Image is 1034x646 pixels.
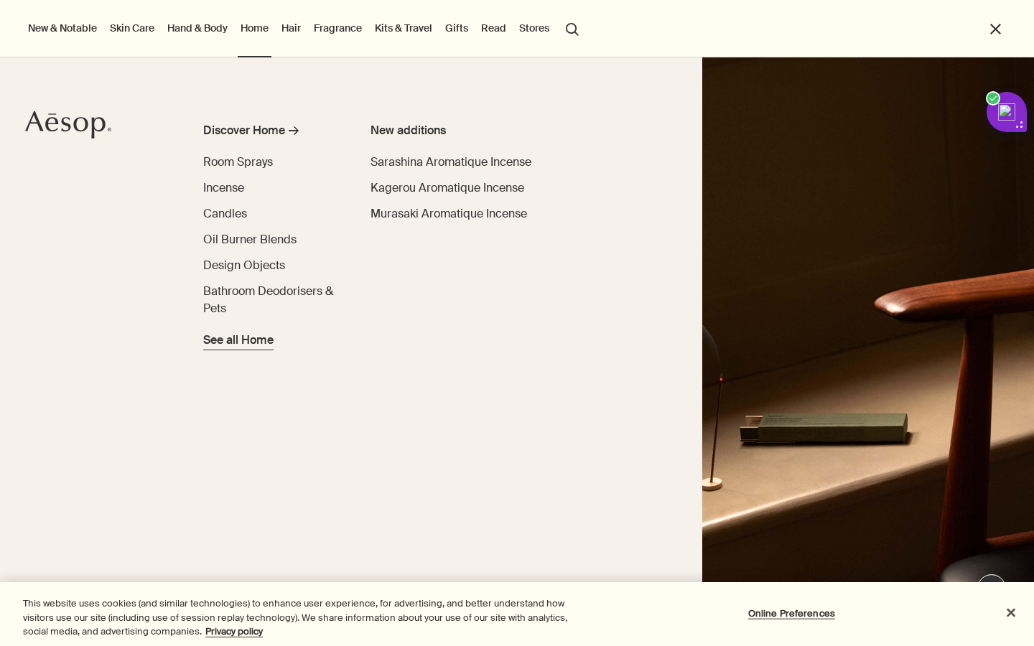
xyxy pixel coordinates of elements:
img: Warmly lit room containing lamp and mid-century furniture. [702,57,1034,646]
button: Online Preferences, Opens the preference center dialog [747,599,837,627]
span: Murasaki Aromatique Incense [371,206,527,221]
a: Kits & Travel [372,19,435,37]
span: Kagerou Aromatique Incense [371,180,524,195]
div: Discover Home [203,122,285,139]
a: Kagerou Aromatique Incense [371,179,524,197]
a: Hair [279,19,304,37]
button: Close [995,596,1027,628]
a: Oil Burner Blends [203,231,297,248]
a: Fragrance [311,19,365,37]
a: Room Sprays [203,154,273,171]
a: Bathroom Deodorisers & Pets [203,283,339,317]
span: Oil Burner Blends [203,232,297,247]
a: Home [238,19,271,37]
a: Candles [203,205,247,223]
a: Skin Care [107,19,157,37]
span: See all Home [203,332,274,349]
button: Close the Menu [987,21,1004,37]
a: Read [478,19,509,37]
a: Hand & Body [164,19,230,37]
a: More information about your privacy, opens in a new tab [205,625,263,637]
span: Design Objects [203,258,285,273]
a: Gifts [442,19,471,37]
span: Sarashina Aromatique Incense [371,154,531,169]
span: Candles [203,206,247,221]
a: Discover Home [203,122,339,145]
button: Open search [559,14,585,42]
a: Incense [203,179,244,197]
a: Design Objects [203,257,285,274]
a: Aesop [25,111,111,143]
a: Murasaki Aromatique Incense [371,205,527,223]
a: See all Home [203,326,274,349]
span: Room Sprays [203,154,273,169]
div: This website uses cookies (and similar technologies) to enhance user experience, for advertising,... [23,596,569,639]
a: Sarashina Aromatique Incense [371,154,531,171]
span: Incense [203,180,244,195]
svg: Aesop [25,111,111,139]
div: New additions [371,122,536,139]
span: Bathroom Deodorisers & Pets [203,284,333,316]
button: Stores [516,19,552,37]
button: New & Notable [25,19,100,37]
button: Live Assistance [977,574,1006,603]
